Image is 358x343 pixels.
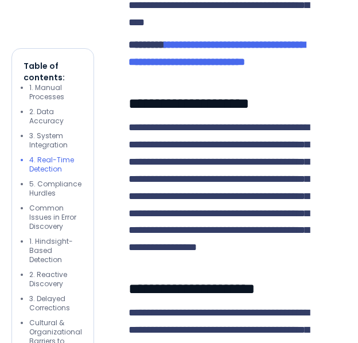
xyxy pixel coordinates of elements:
li: Common Issues in Error Discovery [29,204,82,231]
li: 4. Real-Time Detection [29,155,82,174]
li: 1. Hindsight-Based Detection [29,237,82,264]
li: 2. Data Accuracy [29,107,82,126]
li: 1. Manual Processes [29,83,82,102]
li: 3. Delayed Corrections [29,294,82,313]
p: Table of contents: [24,60,82,83]
li: 2. Reactive Discovery [29,270,82,289]
li: 3. System Integration [29,131,82,150]
li: 5. Compliance Hurdles [29,180,82,198]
